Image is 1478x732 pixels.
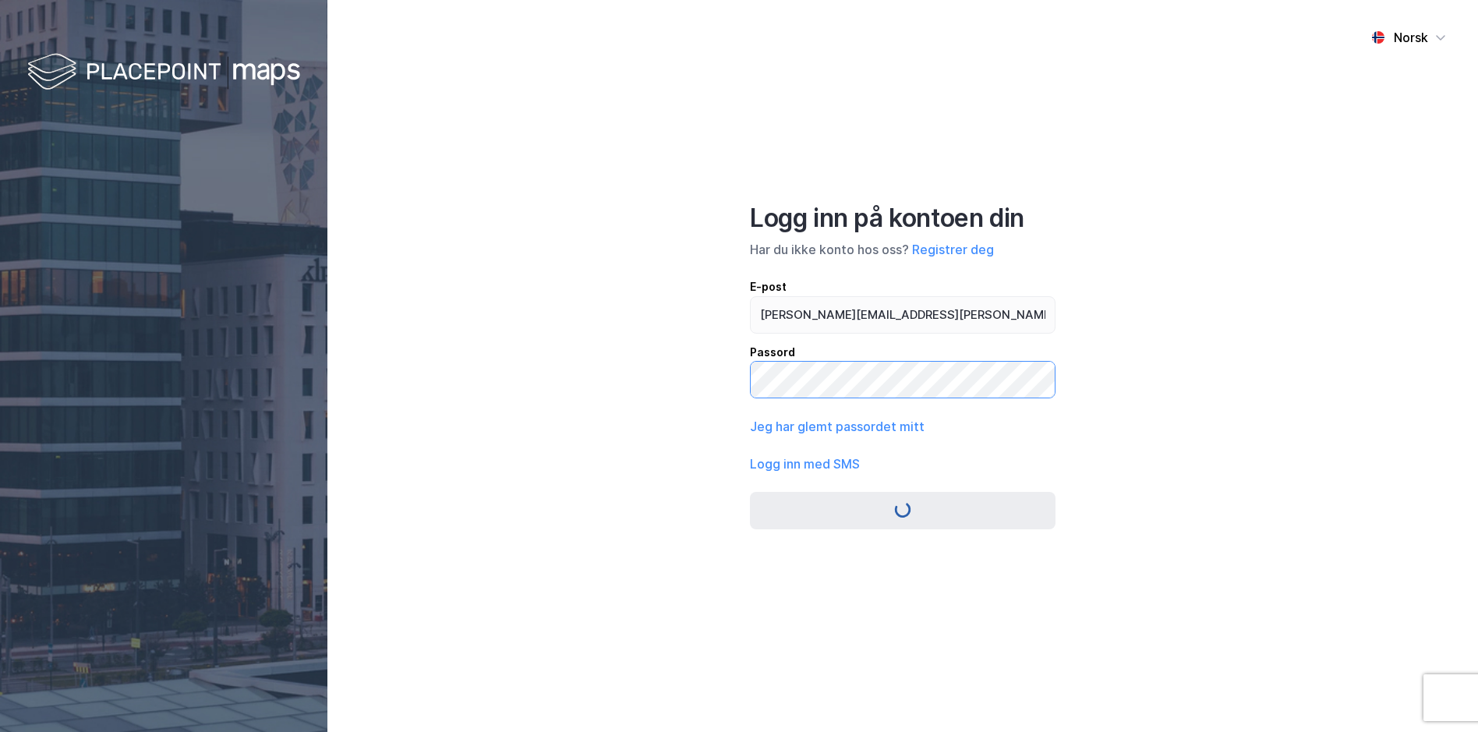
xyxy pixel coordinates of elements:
button: Logg inn med SMS [750,454,860,473]
div: Kontrollprogram for chat [1400,657,1478,732]
img: logo-white.f07954bde2210d2a523dddb988cd2aa7.svg [27,50,300,96]
div: E-post [750,278,1055,296]
div: Passord [750,343,1055,362]
div: Norsk [1394,28,1428,47]
iframe: Chat Widget [1400,657,1478,732]
div: Har du ikke konto hos oss? [750,240,1055,259]
button: Registrer deg [912,240,994,259]
button: Jeg har glemt passordet mitt [750,417,925,436]
div: Logg inn på kontoen din [750,203,1055,234]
